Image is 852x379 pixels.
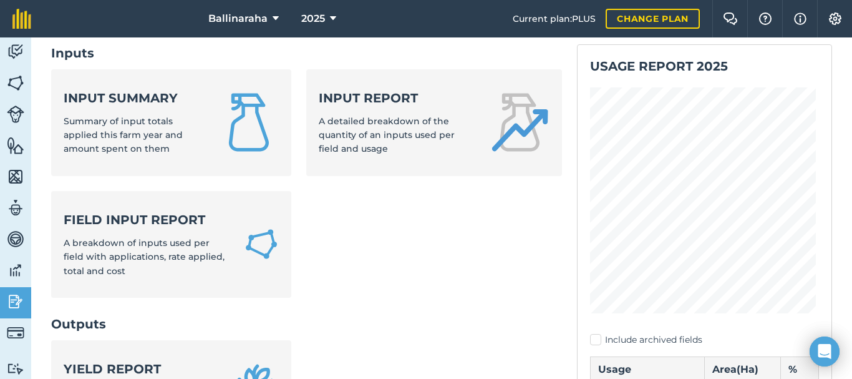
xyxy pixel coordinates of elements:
[319,89,474,107] strong: Input report
[7,42,24,61] img: svg+xml;base64,PD94bWwgdmVyc2lvbj0iMS4wIiBlbmNvZGluZz0idXRmLTgiPz4KPCEtLSBHZW5lcmF0b3I6IEFkb2JlIE...
[7,74,24,92] img: svg+xml;base64,PHN2ZyB4bWxucz0iaHR0cDovL3d3dy53My5vcmcvMjAwMC9zdmciIHdpZHRoPSI1NiIgaGVpZ2h0PSI2MC...
[306,69,561,176] a: Input reportA detailed breakdown of the quantity of an inputs used per field and usage
[64,211,229,229] strong: Field Input Report
[301,11,325,26] span: 2025
[794,11,806,26] img: svg+xml;base64,PHN2ZyB4bWxucz0iaHR0cDovL3d3dy53My5vcmcvMjAwMC9zdmciIHdpZHRoPSIxNyIgaGVpZ2h0PSIxNy...
[828,12,843,25] img: A cog icon
[513,12,596,26] span: Current plan : PLUS
[7,106,24,123] img: svg+xml;base64,PD94bWwgdmVyc2lvbj0iMS4wIiBlbmNvZGluZz0idXRmLTgiPz4KPCEtLSBHZW5lcmF0b3I6IEFkb2JlIE...
[7,261,24,280] img: svg+xml;base64,PD94bWwgdmVyc2lvbj0iMS4wIiBlbmNvZGluZz0idXRmLTgiPz4KPCEtLSBHZW5lcmF0b3I6IEFkb2JlIE...
[64,89,204,107] strong: Input summary
[606,9,700,29] a: Change plan
[64,116,183,155] span: Summary of input totals applied this farm year and amount spent on them
[590,57,819,75] h2: Usage report 2025
[51,69,291,176] a: Input summarySummary of input totals applied this farm year and amount spent on them
[758,12,773,25] img: A question mark icon
[64,237,225,277] span: A breakdown of inputs used per field with applications, rate applied, total and cost
[7,292,24,311] img: svg+xml;base64,PD94bWwgdmVyc2lvbj0iMS4wIiBlbmNvZGluZz0idXRmLTgiPz4KPCEtLSBHZW5lcmF0b3I6IEFkb2JlIE...
[51,315,562,333] h2: Outputs
[7,230,24,249] img: svg+xml;base64,PD94bWwgdmVyc2lvbj0iMS4wIiBlbmNvZGluZz0idXRmLTgiPz4KPCEtLSBHZW5lcmF0b3I6IEFkb2JlIE...
[244,225,279,263] img: Field Input Report
[7,136,24,155] img: svg+xml;base64,PHN2ZyB4bWxucz0iaHR0cDovL3d3dy53My5vcmcvMjAwMC9zdmciIHdpZHRoPSI1NiIgaGVpZ2h0PSI2MC...
[590,333,819,347] label: Include archived fields
[7,199,24,217] img: svg+xml;base64,PD94bWwgdmVyc2lvbj0iMS4wIiBlbmNvZGluZz0idXRmLTgiPz4KPCEtLSBHZW5lcmF0b3I6IEFkb2JlIE...
[51,44,562,62] h2: Inputs
[723,12,738,25] img: Two speech bubbles overlapping with the left bubble in the forefront
[7,363,24,375] img: svg+xml;base64,PD94bWwgdmVyc2lvbj0iMS4wIiBlbmNvZGluZz0idXRmLTgiPz4KPCEtLSBHZW5lcmF0b3I6IEFkb2JlIE...
[219,92,279,152] img: Input summary
[490,92,549,152] img: Input report
[12,9,31,29] img: fieldmargin Logo
[319,116,455,155] span: A detailed breakdown of the quantity of an inputs used per field and usage
[64,360,204,378] strong: Yield report
[7,167,24,186] img: svg+xml;base64,PHN2ZyB4bWxucz0iaHR0cDovL3d3dy53My5vcmcvMjAwMC9zdmciIHdpZHRoPSI1NiIgaGVpZ2h0PSI2MC...
[810,337,840,367] div: Open Intercom Messenger
[208,11,268,26] span: Ballinaraha
[7,324,24,342] img: svg+xml;base64,PD94bWwgdmVyc2lvbj0iMS4wIiBlbmNvZGluZz0idXRmLTgiPz4KPCEtLSBHZW5lcmF0b3I6IEFkb2JlIE...
[51,191,291,298] a: Field Input ReportA breakdown of inputs used per field with applications, rate applied, total and...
